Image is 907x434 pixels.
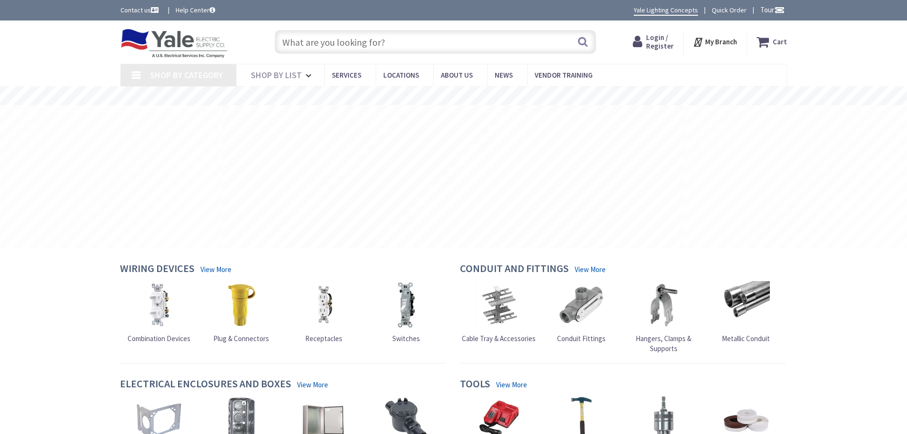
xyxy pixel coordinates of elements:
a: Cart [757,33,787,50]
img: Plug & Connectors [218,281,265,329]
span: Receptacles [305,334,342,343]
a: Combination Devices Combination Devices [128,281,190,343]
img: Metallic Conduit [722,281,770,329]
a: View More [575,264,606,274]
span: Locations [383,71,419,80]
span: Cable Tray & Accessories [462,334,536,343]
a: Contact us [120,5,160,15]
span: Login / Register [646,33,674,50]
span: Combination Devices [128,334,190,343]
span: Shop By Category [150,70,223,81]
a: Conduit Fittings Conduit Fittings [557,281,606,343]
span: Tour [760,5,785,14]
a: Yale Lighting Concepts [634,5,698,16]
img: Combination Devices [135,281,183,329]
strong: Cart [773,33,787,50]
a: Cable Tray & Accessories Cable Tray & Accessories [462,281,536,343]
span: Plug & Connectors [213,334,269,343]
a: Hangers, Clamps & Supports Hangers, Clamps & Supports [625,281,703,354]
h4: Electrical Enclosures and Boxes [120,378,291,392]
strong: My Branch [705,37,737,46]
a: View More [200,264,231,274]
span: Vendor Training [535,71,593,80]
img: Receptacles [300,281,348,329]
span: About Us [441,71,473,80]
a: Login / Register [633,33,674,50]
span: Conduit Fittings [557,334,606,343]
a: View More [496,380,527,390]
span: Shop By List [251,70,302,81]
h4: Wiring Devices [120,262,194,276]
a: Help Center [176,5,215,15]
a: Plug & Connectors Plug & Connectors [213,281,269,343]
a: Metallic Conduit Metallic Conduit [722,281,770,343]
a: Quick Order [712,5,747,15]
h4: Tools [460,378,490,392]
img: Cable Tray & Accessories [475,281,523,329]
span: News [495,71,513,80]
a: Receptacles Receptacles [300,281,348,343]
img: Yale Electric Supply Co. [120,29,228,58]
a: View More [297,380,328,390]
div: My Branch [693,33,737,50]
span: Services [332,71,361,80]
span: Metallic Conduit [722,334,770,343]
img: Hangers, Clamps & Supports [640,281,688,329]
a: Switches Switches [382,281,430,343]
span: Switches [392,334,420,343]
span: Hangers, Clamps & Supports [636,334,691,353]
input: What are you looking for? [275,30,596,54]
img: Conduit Fittings [558,281,605,329]
img: Switches [382,281,430,329]
h4: Conduit and Fittings [460,262,568,276]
